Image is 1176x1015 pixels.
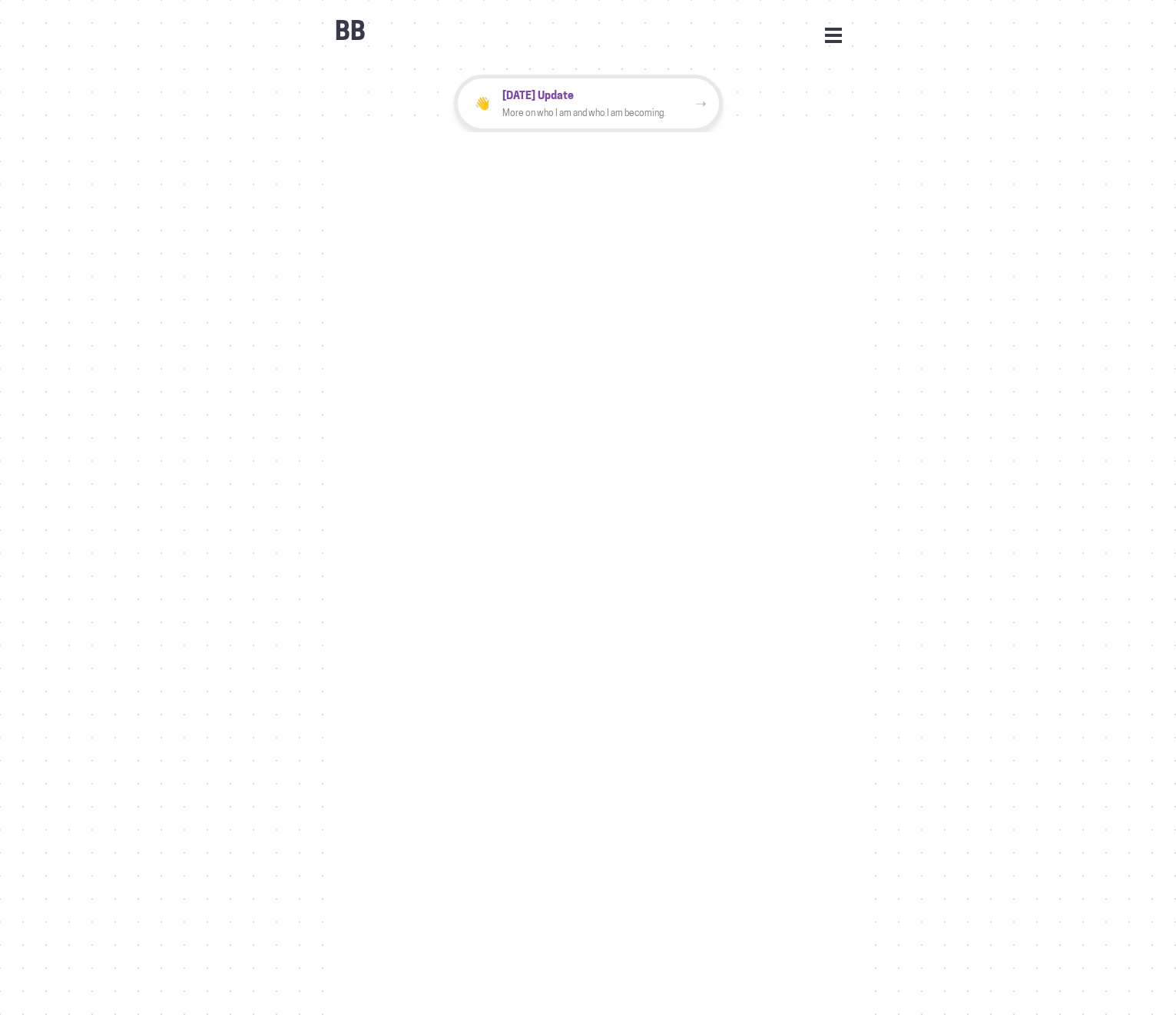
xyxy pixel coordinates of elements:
[470,91,495,116] div: 👋
[502,86,695,104] p: [DATE] Update
[327,75,850,132] a: 👋[DATE] UpdateMore on who I am and who I am becoming.➝
[335,16,366,46] b: BB
[502,105,695,121] p: More on who I am and who I am becoming.
[695,92,707,115] div: ➝
[825,28,842,41] button: Open Menu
